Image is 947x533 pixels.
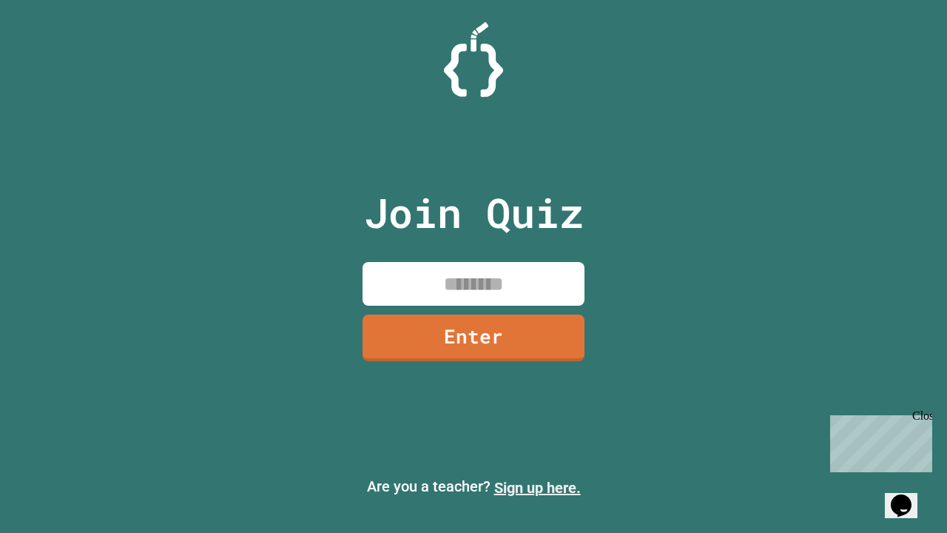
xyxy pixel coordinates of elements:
iframe: chat widget [824,409,932,472]
p: Join Quiz [364,182,584,244]
img: Logo.svg [444,22,503,97]
a: Enter [363,315,584,361]
p: Are you a teacher? [12,475,935,499]
iframe: chat widget [885,474,932,518]
div: Chat with us now!Close [6,6,102,94]
a: Sign up here. [494,479,581,497]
